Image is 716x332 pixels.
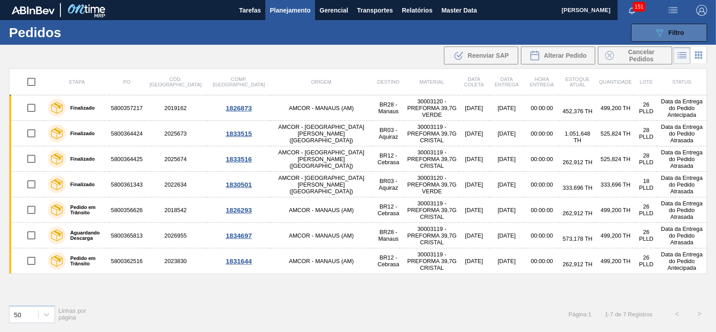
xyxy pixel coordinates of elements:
[598,47,672,64] div: Cancelar Pedidos em Massa
[635,121,657,146] td: 28 PLLD
[405,121,459,146] td: 30003119 - PREFORMA 39,7G CRISTAL
[66,255,106,266] label: Pedido em Trânsito
[459,248,489,274] td: [DATE]
[657,172,707,197] td: Data da Entrega do Pedido Atrasada
[673,47,690,64] div: Visão em Lista
[489,223,524,248] td: [DATE]
[110,197,144,223] td: 5800356626
[9,197,707,223] a: Pedido em Trânsito58003566262018542AMCOR - MANAUS (AM)BR12 - Cebrasa30003119 - PREFORMA 39,7G CRI...
[66,156,95,162] label: Finalizado
[521,47,595,64] div: Alterar Pedido
[372,146,405,172] td: BR12 - Cebrasa
[209,257,269,265] div: 1831644
[420,79,444,85] span: Material
[357,5,393,16] span: Transportes
[688,303,711,325] button: >
[66,182,95,187] label: Finalizado
[489,248,524,274] td: [DATE]
[598,47,672,64] button: Cancelar Pedidos
[271,197,372,223] td: AMCOR - MANAUS (AM)
[209,104,269,112] div: 1826873
[271,223,372,248] td: AMCOR - MANAUS (AM)
[372,223,405,248] td: BR28 - Manaus
[209,130,269,137] div: 1833515
[668,5,678,16] img: userActions
[489,121,524,146] td: [DATE]
[149,77,201,87] span: Cód. [GEOGRAPHIC_DATA]
[631,24,707,42] button: Filtro
[596,172,635,197] td: 333,696 TH
[9,27,139,38] h1: Pedidos
[459,146,489,172] td: [DATE]
[144,197,207,223] td: 2018542
[618,48,665,63] span: Cancelar Pedidos
[444,47,518,64] div: Reenviar SAP
[441,5,477,16] span: Master Data
[635,146,657,172] td: 28 PLLD
[464,77,484,87] span: Data coleta
[9,223,707,248] a: Aguardando Descarga58003658132026955AMCOR - MANAUS (AM)BR28 - Manaus30003119 - PREFORMA 39,7G CRI...
[271,95,372,121] td: AMCOR - MANAUS (AM)
[66,230,106,241] label: Aguardando Descarga
[489,197,524,223] td: [DATE]
[530,77,554,87] span: Hora Entrega
[271,248,372,274] td: AMCOR - MANAUS (AM)
[657,121,707,146] td: Data da Entrega do Pedido Atrasada
[524,197,559,223] td: 00:00:00
[110,146,144,172] td: 5800364425
[633,2,645,12] span: 151
[489,172,524,197] td: [DATE]
[320,5,348,16] span: Gerencial
[9,172,707,197] a: Finalizado58003613432022634AMCOR - [GEOGRAPHIC_DATA][PERSON_NAME] ([GEOGRAPHIC_DATA])BR03 - Aquir...
[596,146,635,172] td: 525,824 TH
[596,121,635,146] td: 525,824 TH
[635,248,657,274] td: 26 PLLD
[110,172,144,197] td: 5800361343
[372,172,405,197] td: BR03 - Aquiraz
[14,311,21,318] div: 50
[635,223,657,248] td: 26 PLLD
[271,121,372,146] td: AMCOR - [GEOGRAPHIC_DATA][PERSON_NAME] ([GEOGRAPHIC_DATA])
[565,130,590,144] span: 1.051,648 TH
[144,248,207,274] td: 2023830
[459,121,489,146] td: [DATE]
[405,223,459,248] td: 30003119 - PREFORMA 39,7G CRISTAL
[596,197,635,223] td: 499,200 TH
[596,248,635,274] td: 499,200 TH
[144,223,207,248] td: 2026955
[144,146,207,172] td: 2025674
[563,108,592,115] span: 452,376 TH
[468,52,509,59] span: Reenviar SAP
[563,159,592,166] span: 262,912 TH
[209,206,269,214] div: 1826293
[9,121,707,146] a: Finalizado58003644242025673AMCOR - [GEOGRAPHIC_DATA][PERSON_NAME] ([GEOGRAPHIC_DATA])BR03 - Aquir...
[459,223,489,248] td: [DATE]
[402,5,432,16] span: Relatórios
[672,79,691,85] span: Status
[690,47,707,64] div: Visão em Cards
[209,181,269,188] div: 1830501
[372,197,405,223] td: BR12 - Cebrasa
[657,197,707,223] td: Data da Entrega do Pedido Atrasada
[494,77,519,87] span: Data entrega
[524,223,559,248] td: 00:00:00
[405,248,459,274] td: 30003119 - PREFORMA 39,7G CRISTAL
[657,95,707,121] td: Data da Entrega do Pedido Antecipada
[657,248,707,274] td: Data da Entrega do Pedido Antecipada
[213,77,264,87] span: Comp. [GEOGRAPHIC_DATA]
[271,172,372,197] td: AMCOR - [GEOGRAPHIC_DATA][PERSON_NAME] ([GEOGRAPHIC_DATA])
[563,261,592,268] span: 262,912 TH
[66,105,95,111] label: Finalizado
[524,172,559,197] td: 00:00:00
[459,95,489,121] td: [DATE]
[66,204,106,215] label: Pedido em Trânsito
[377,79,400,85] span: Destino
[123,79,130,85] span: PO
[524,95,559,121] td: 00:00:00
[635,95,657,121] td: 26 PLLD
[110,223,144,248] td: 5800365813
[405,172,459,197] td: 30003120 - PREFORMA 39,7G VERDE
[635,172,657,197] td: 18 PLLD
[568,311,591,318] span: Página : 1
